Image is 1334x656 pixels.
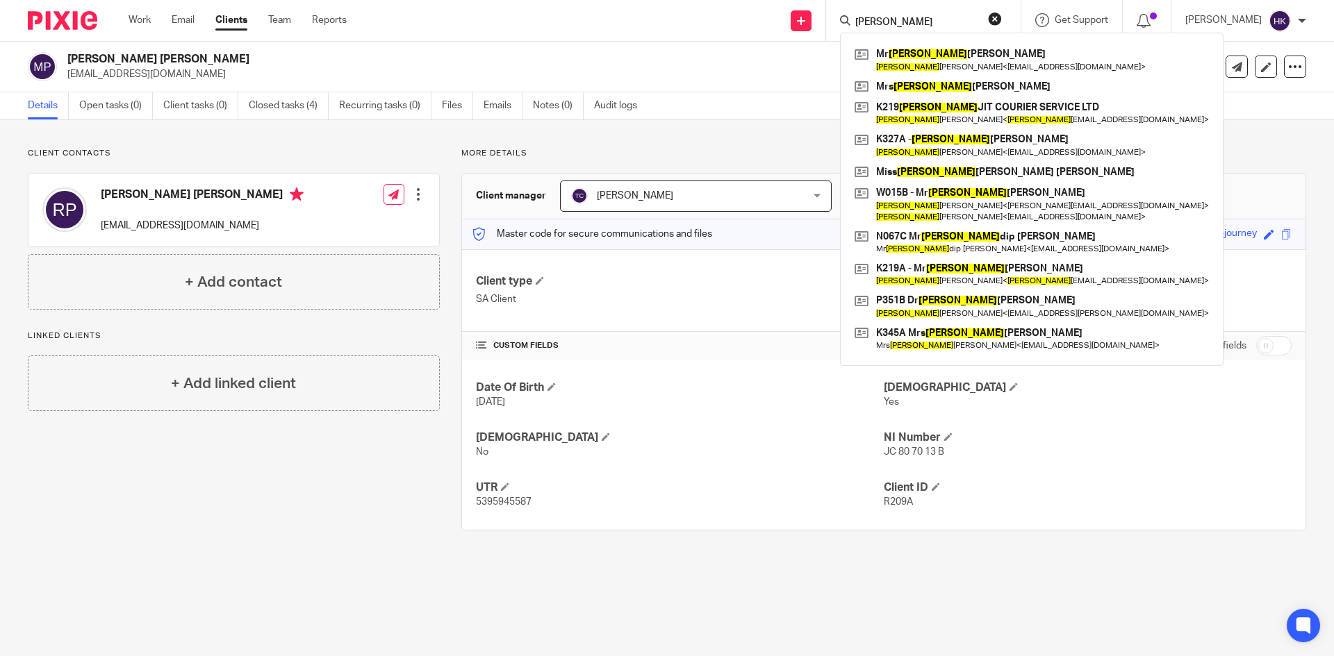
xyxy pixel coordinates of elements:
a: Clients [215,13,247,27]
h4: [DEMOGRAPHIC_DATA] [884,380,1292,395]
a: Email [172,13,195,27]
img: svg%3E [42,187,87,232]
span: No [476,447,488,457]
h4: UTR [476,480,884,495]
h4: [PERSON_NAME] [PERSON_NAME] [101,187,304,205]
a: Closed tasks (4) [249,92,329,119]
i: Primary [290,187,304,201]
span: Get Support [1055,15,1108,25]
h4: Client ID [884,480,1292,495]
span: JC 80 70 13 B [884,447,944,457]
img: Pixie [28,11,97,30]
span: 5395945587 [476,497,532,507]
a: Reports [312,13,347,27]
a: Work [129,13,151,27]
span: Yes [884,397,899,407]
span: [DATE] [476,397,505,407]
a: Files [442,92,473,119]
h4: Date Of Birth [476,380,884,395]
h4: + Add linked client [171,373,296,394]
img: svg%3E [28,52,57,81]
p: Client contacts [28,148,440,159]
a: Notes (0) [533,92,584,119]
p: [EMAIL_ADDRESS][DOMAIN_NAME] [67,67,1117,81]
p: SA Client [476,292,884,306]
img: svg%3E [571,187,588,204]
p: More details [461,148,1306,159]
p: Master code for secure communications and files [472,227,712,241]
h4: CUSTOM FIELDS [476,340,884,351]
a: Client tasks (0) [163,92,238,119]
h4: [DEMOGRAPHIC_DATA] [476,430,884,445]
div: genetically-modified-jade-spotted-journey [1073,226,1257,242]
a: Recurring tasks (0) [339,92,431,119]
h4: NI Number [884,430,1292,445]
a: Audit logs [594,92,648,119]
h4: + Add contact [185,271,282,293]
a: Open tasks (0) [79,92,153,119]
button: Clear [988,12,1002,26]
input: Search [854,17,979,29]
a: Emails [484,92,522,119]
p: [EMAIL_ADDRESS][DOMAIN_NAME] [101,219,304,233]
p: Linked clients [28,330,440,342]
a: Team [268,13,291,27]
h4: Client type [476,274,884,289]
a: Details [28,92,69,119]
span: [PERSON_NAME] [597,191,673,201]
p: [PERSON_NAME] [1185,13,1262,27]
h2: [PERSON_NAME] [PERSON_NAME] [67,52,907,67]
img: svg%3E [1269,10,1291,32]
span: R209A [884,497,913,507]
h3: Client manager [476,189,546,203]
